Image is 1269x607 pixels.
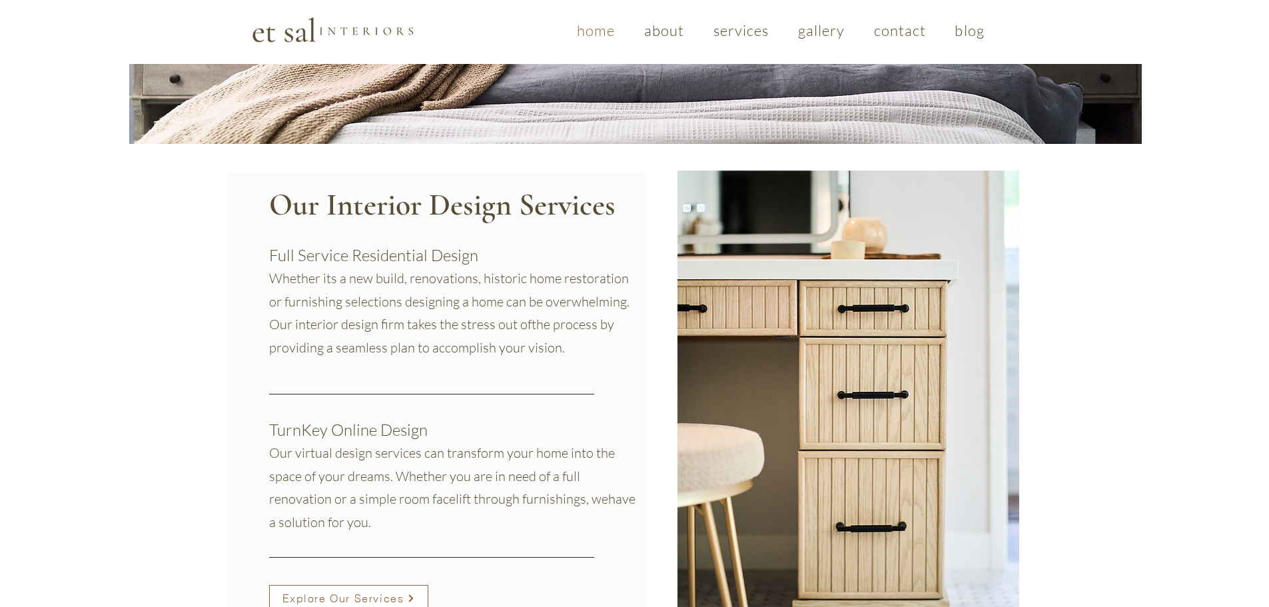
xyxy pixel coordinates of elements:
[251,16,414,43] img: Et Sal Logo
[943,15,997,46] a: blog
[368,514,371,530] span: .
[269,270,630,332] span: Whether its a new build, renovations, historic home restoration or furnishing selections designin...
[269,186,616,223] span: Our Interior Design Services
[282,592,404,605] span: Explore Our Services
[874,21,927,39] span: contact
[701,15,781,46] a: services
[577,21,615,39] span: home
[798,21,845,39] span: gallery
[269,444,615,507] span: Our virtual design services can transform your home into the space of your dreams. Whether you ar...
[565,15,627,46] a: home
[862,15,938,46] a: contact
[644,21,685,39] span: about
[955,21,984,39] span: blog
[269,419,642,442] h6: TurnKey Online Design
[632,15,696,46] a: about
[566,15,997,46] nav: Site
[786,15,857,46] a: gallery
[713,21,769,39] span: services
[269,245,478,265] span: Full Service Residential Design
